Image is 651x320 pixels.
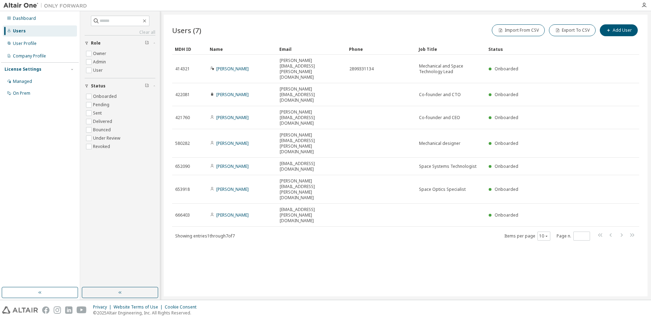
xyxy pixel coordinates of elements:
[175,92,190,97] span: 422081
[13,79,32,84] div: Managed
[495,163,518,169] span: Onboarded
[280,86,343,103] span: [PERSON_NAME][EMAIL_ADDRESS][DOMAIN_NAME]
[42,306,49,314] img: facebook.svg
[93,92,118,101] label: Onboarded
[175,212,190,218] span: 666403
[93,304,114,310] div: Privacy
[280,178,343,201] span: [PERSON_NAME][EMAIL_ADDRESS][PERSON_NAME][DOMAIN_NAME]
[85,78,155,94] button: Status
[175,141,190,146] span: 580282
[419,164,476,169] span: Space Systems Technologist
[13,41,37,46] div: User Profile
[54,306,61,314] img: instagram.svg
[145,83,149,89] span: Clear filter
[93,66,104,75] label: User
[13,16,36,21] div: Dashboard
[175,233,235,239] span: Showing entries 1 through 7 of 7
[600,24,638,36] button: Add User
[93,58,107,66] label: Admin
[495,186,518,192] span: Onboarded
[504,232,550,241] span: Items per page
[216,212,249,218] a: [PERSON_NAME]
[210,44,274,55] div: Name
[216,186,249,192] a: [PERSON_NAME]
[495,115,518,120] span: Onboarded
[93,134,122,142] label: Under Review
[280,132,343,155] span: [PERSON_NAME][EMAIL_ADDRESS][PERSON_NAME][DOMAIN_NAME]
[85,36,155,51] button: Role
[93,142,111,151] label: Revoked
[114,304,165,310] div: Website Terms of Use
[419,187,466,192] span: Space Optics Specialist
[419,141,460,146] span: Mechanical designer
[492,24,545,36] button: Import From CSV
[557,232,590,241] span: Page n.
[2,306,38,314] img: altair_logo.svg
[216,92,249,97] a: [PERSON_NAME]
[419,115,460,120] span: Co-founder and CEO
[145,40,149,46] span: Clear filter
[165,304,201,310] div: Cookie Consent
[216,66,249,72] a: [PERSON_NAME]
[172,25,201,35] span: Users (7)
[539,233,549,239] button: 10
[280,109,343,126] span: [PERSON_NAME][EMAIL_ADDRESS][DOMAIN_NAME]
[175,115,190,120] span: 421760
[495,140,518,146] span: Onboarded
[349,66,374,72] span: 2899331134
[175,187,190,192] span: 653918
[93,109,103,117] label: Sent
[85,30,155,35] a: Clear all
[216,163,249,169] a: [PERSON_NAME]
[93,49,108,58] label: Owner
[13,91,30,96] div: On Prem
[280,161,343,172] span: [EMAIL_ADDRESS][DOMAIN_NAME]
[279,44,343,55] div: Email
[13,28,26,34] div: Users
[216,140,249,146] a: [PERSON_NAME]
[419,44,483,55] div: Job Title
[77,306,87,314] img: youtube.svg
[495,212,518,218] span: Onboarded
[93,310,201,316] p: © 2025 Altair Engineering, Inc. All Rights Reserved.
[495,66,518,72] span: Onboarded
[65,306,72,314] img: linkedin.svg
[93,117,114,126] label: Delivered
[93,101,111,109] label: Pending
[13,53,46,59] div: Company Profile
[5,67,41,72] div: License Settings
[91,40,101,46] span: Role
[175,66,190,72] span: 414321
[549,24,596,36] button: Export To CSV
[3,2,91,9] img: Altair One
[93,126,112,134] label: Bounced
[349,44,413,55] div: Phone
[419,63,482,75] span: Mechanical and Space Technology Lead
[495,92,518,97] span: Onboarded
[216,115,249,120] a: [PERSON_NAME]
[280,58,343,80] span: [PERSON_NAME][EMAIL_ADDRESS][PERSON_NAME][DOMAIN_NAME]
[488,44,603,55] div: Status
[175,44,204,55] div: MDH ID
[419,92,461,97] span: Co-founder and CTO
[175,164,190,169] span: 652090
[91,83,106,89] span: Status
[280,207,343,224] span: [EMAIL_ADDRESS][PERSON_NAME][DOMAIN_NAME]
